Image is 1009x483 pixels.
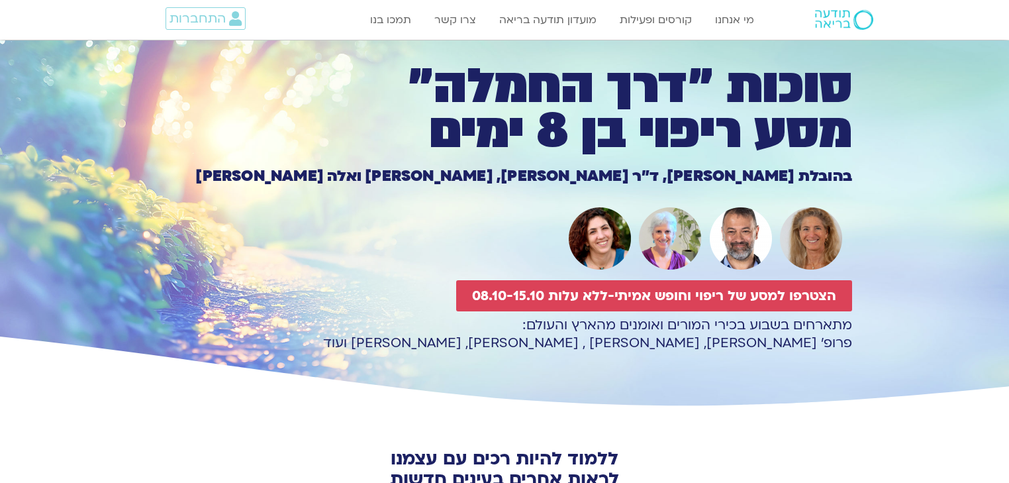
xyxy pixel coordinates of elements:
span: התחברות [169,11,226,26]
a: הצטרפו למסע של ריפוי וחופש אמיתי-ללא עלות 08.10-15.10 [456,280,852,311]
a: התחברות [166,7,246,30]
a: מועדון תודעה בריאה [493,7,603,32]
a: קורסים ופעילות [613,7,698,32]
p: מתארחים בשבוע בכירי המורים ואומנים מהארץ והעולם: פרופ׳ [PERSON_NAME], [PERSON_NAME] , [PERSON_NAM... [157,316,852,352]
a: צרו קשר [428,7,483,32]
h1: סוכות ״דרך החמלה״ מסע ריפוי בן 8 ימים [157,64,852,154]
h1: בהובלת [PERSON_NAME], ד״ר [PERSON_NAME], [PERSON_NAME] ואלה [PERSON_NAME] [157,169,852,184]
img: תודעה בריאה [815,10,873,30]
span: הצטרפו למסע של ריפוי וחופש אמיתי-ללא עלות 08.10-15.10 [472,288,836,303]
a: תמכו בנו [363,7,418,32]
a: מי אנחנו [708,7,761,32]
